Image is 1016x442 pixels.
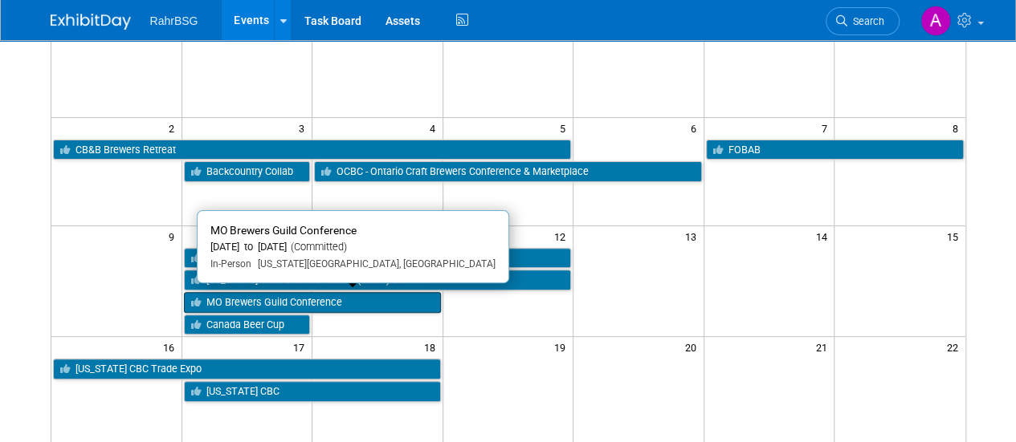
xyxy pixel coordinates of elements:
[945,337,965,357] span: 22
[314,161,702,182] a: OCBC - Ontario Craft Brewers Conference & Marketplace
[558,118,573,138] span: 5
[184,314,311,335] a: Canada Beer Cup
[53,359,441,379] a: [US_STATE] CBC Trade Expo
[920,6,951,36] img: Ashley Grotewold
[683,337,704,357] span: 20
[251,258,496,270] span: [US_STATE][GEOGRAPHIC_DATA], [GEOGRAPHIC_DATA]
[814,226,834,246] span: 14
[292,337,312,357] span: 17
[428,118,443,138] span: 4
[167,226,182,246] span: 9
[53,140,572,160] a: CB&B Brewers Retreat
[161,337,182,357] span: 16
[706,140,964,160] a: FOBAB
[184,381,441,402] a: [US_STATE] CBC
[287,241,347,253] span: (Committed)
[683,226,704,246] span: 13
[826,7,900,35] a: Search
[951,118,965,138] span: 8
[553,337,573,357] span: 19
[210,258,251,270] span: In-Person
[184,161,311,182] a: Backcountry Collab
[184,292,441,313] a: MO Brewers Guild Conference
[819,118,834,138] span: 7
[184,248,572,269] a: AMBQ - Congrès des microbrasseries du Québec
[553,226,573,246] span: 12
[184,270,572,290] a: [US_STATE] Craft Brewers Assoc. (CCBA) Summit
[814,337,834,357] span: 21
[689,118,704,138] span: 6
[150,14,198,27] span: RahrBSG
[297,118,312,138] span: 3
[945,226,965,246] span: 15
[422,337,443,357] span: 18
[51,14,131,30] img: ExhibitDay
[167,118,182,138] span: 2
[210,241,496,254] div: [DATE] to [DATE]
[847,15,884,27] span: Search
[210,224,357,237] span: MO Brewers Guild Conference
